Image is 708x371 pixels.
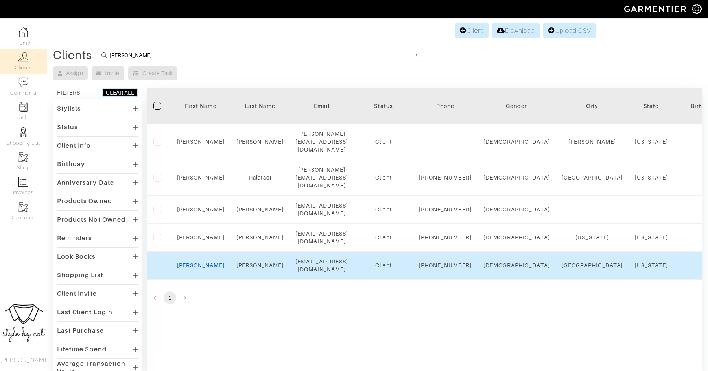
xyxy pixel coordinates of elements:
div: Last Name [236,102,284,110]
div: [PHONE_NUMBER] [419,174,472,182]
div: Client [360,262,407,269]
div: Client [360,234,407,241]
div: [EMAIL_ADDRESS][DOMAIN_NAME] [295,230,348,245]
img: stylists-icon-eb353228a002819b7ec25b43dbf5f0378dd9e0616d9560372ff212230b889e62.png [18,127,28,137]
div: Phone [419,102,472,110]
img: garmentier-logo-header-white-b43fb05a5012e4ada735d5af1a66efaba907eab6374d6393d1fbf88cb4ef424d.png [620,2,692,16]
div: City [562,102,623,110]
div: [US_STATE] [635,174,668,182]
div: [US_STATE] [562,234,623,241]
th: Toggle SortBy [171,88,230,124]
div: [EMAIL_ADDRESS][DOMAIN_NAME] [295,258,348,273]
a: [PERSON_NAME] [177,206,225,213]
th: Toggle SortBy [478,88,556,124]
div: Client Info [57,142,91,150]
div: Gender [483,102,550,110]
div: [PERSON_NAME] [562,138,623,146]
div: [DEMOGRAPHIC_DATA] [483,174,550,182]
div: [US_STATE] [635,234,668,241]
div: [DEMOGRAPHIC_DATA] [483,234,550,241]
div: Clients [53,51,92,59]
a: [PERSON_NAME] [177,262,225,269]
a: Download [492,23,540,38]
div: [PERSON_NAME][EMAIL_ADDRESS][DOMAIN_NAME] [295,166,348,189]
img: garments-icon-b7da505a4dc4fd61783c78ac3ca0ef83fa9d6f193b1c9dc38574b1d14d53ca28.png [18,202,28,212]
div: [PHONE_NUMBER] [419,206,472,213]
a: [PERSON_NAME] [236,139,284,145]
nav: pagination navigation [147,291,702,304]
div: Status [360,102,407,110]
div: Client [360,206,407,213]
div: CLEAR ALL [106,89,134,96]
div: Client [360,138,407,146]
div: Reminders [57,234,92,242]
div: Shopping List [57,271,103,279]
div: [US_STATE] [635,262,668,269]
img: reminder-icon-8004d30b9f0a5d33ae49ab947aed9ed385cf756f9e5892f1edd6e32f2345188e.png [18,102,28,112]
img: dashboard-icon-dbcd8f5a0b271acd01030246c82b418ddd0df26cd7fceb0bd07c9910d44c42f6.png [18,27,28,37]
a: [PERSON_NAME] [177,139,225,145]
a: Upload CSV [543,23,596,38]
div: [PHONE_NUMBER] [419,234,472,241]
img: clients-icon-6bae9207a08558b7cb47a8932f037763ab4055f8c8b6bfacd5dc20c3e0201464.png [18,52,28,62]
th: Toggle SortBy [354,88,413,124]
div: [GEOGRAPHIC_DATA] [562,174,623,182]
a: Client [455,23,489,38]
div: Last Client Login [57,308,112,316]
div: Last Purchase [57,327,104,335]
img: garments-icon-b7da505a4dc4fd61783c78ac3ca0ef83fa9d6f193b1c9dc38574b1d14d53ca28.png [18,152,28,162]
div: [PERSON_NAME][EMAIL_ADDRESS][DOMAIN_NAME] [295,130,348,154]
img: orders-icon-0abe47150d42831381b5fb84f609e132dff9fe21cb692f30cb5eec754e2cba89.png [18,177,28,187]
div: [PHONE_NUMBER] [419,262,472,269]
div: [DEMOGRAPHIC_DATA] [483,206,550,213]
div: Products Not Owned [57,216,125,224]
button: CLEAR ALL [102,88,138,97]
div: First Name [177,102,225,110]
div: Products Owned [57,197,112,205]
div: FILTERS [57,89,80,96]
div: Look Books [57,253,96,261]
div: [DEMOGRAPHIC_DATA] [483,138,550,146]
div: State [635,102,668,110]
div: [US_STATE] [635,138,668,146]
div: [EMAIL_ADDRESS][DOMAIN_NAME] [295,202,348,217]
div: Stylists [57,105,81,113]
div: [DEMOGRAPHIC_DATA] [483,262,550,269]
div: Lifetime Spend [57,345,107,353]
a: [PERSON_NAME] [177,234,225,241]
input: Search by name, email, phone, city, or state [110,50,413,60]
img: comment-icon-a0a6a9ef722e966f86d9cbdc48e553b5cf19dbc54f86b18d962a5391bc8f6eb6.png [18,77,28,87]
a: [PERSON_NAME] [236,206,284,213]
button: page 1 [164,291,176,304]
img: gear-icon-white-bd11855cb880d31180b6d7d6211b90ccbf57a29d726f0c71d8c61bd08dd39cc2.png [692,4,702,14]
th: Toggle SortBy [230,88,290,124]
div: Status [57,123,78,131]
a: [PERSON_NAME] [236,262,284,269]
div: Email [295,102,348,110]
div: [GEOGRAPHIC_DATA] [562,262,623,269]
div: Birthday [57,160,85,168]
a: [PERSON_NAME] [177,174,225,181]
a: Halataei [249,174,271,181]
div: Anniversary Date [57,179,114,187]
a: [PERSON_NAME] [236,234,284,241]
div: Client Invite [57,290,97,298]
div: Client [360,174,407,182]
